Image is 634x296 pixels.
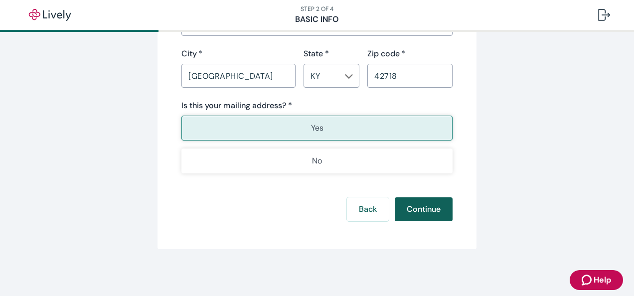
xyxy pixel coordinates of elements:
button: Yes [181,116,453,141]
button: Back [347,197,389,221]
button: Continue [395,197,453,221]
input: Zip code [367,66,453,86]
label: Is this your mailing address? * [181,100,292,112]
svg: Chevron icon [345,72,353,80]
button: Open [344,71,354,81]
svg: Zendesk support icon [582,274,594,286]
button: Log out [590,3,618,27]
img: Lively [22,9,78,21]
p: Yes [311,122,323,134]
p: No [312,155,322,167]
span: Help [594,274,611,286]
button: Zendesk support iconHelp [570,270,623,290]
label: Zip code [367,48,405,60]
label: State * [304,48,329,60]
input: City [181,66,296,86]
input: -- [307,69,340,83]
button: No [181,148,453,173]
label: City [181,48,202,60]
